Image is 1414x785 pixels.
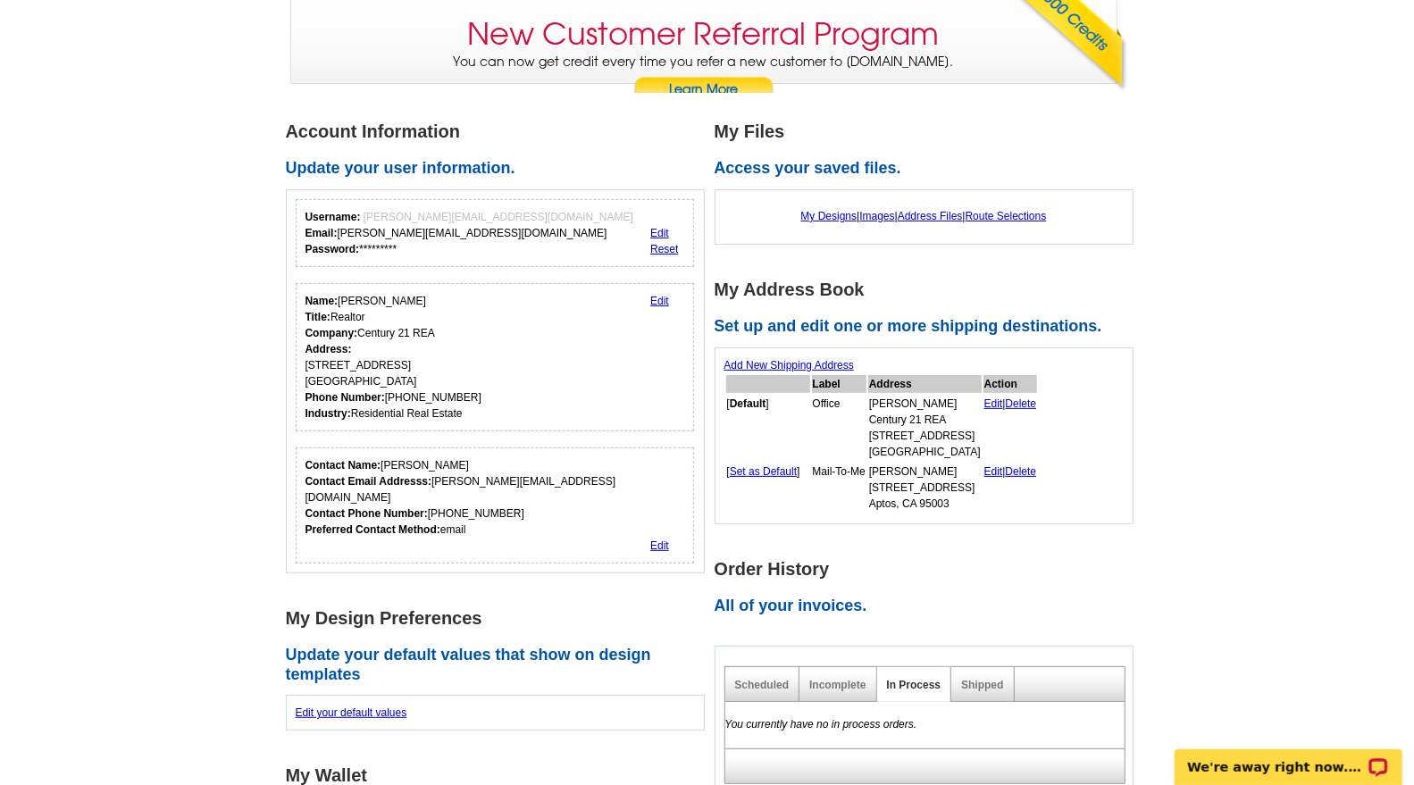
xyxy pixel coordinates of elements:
[984,465,1003,478] a: Edit
[1163,729,1414,785] iframe: LiveChat chat widget
[650,227,669,239] a: Edit
[1006,397,1037,410] a: Delete
[305,227,338,239] strong: Email:
[296,447,695,564] div: Who should we contact regarding order issues?
[735,679,790,691] a: Scheduled
[715,280,1143,299] h1: My Address Book
[305,407,351,420] strong: Industry:
[633,77,774,104] a: Learn More
[898,210,963,222] a: Address Files
[726,395,810,461] td: [ ]
[305,295,339,307] strong: Name:
[305,211,361,223] strong: Username:
[305,243,360,255] strong: Password:
[1006,465,1037,478] a: Delete
[364,211,633,223] span: [PERSON_NAME][EMAIL_ADDRESS][DOMAIN_NAME]
[286,646,715,684] h2: Update your default values that show on design templates
[305,507,428,520] strong: Contact Phone Number:
[730,397,766,410] b: Default
[868,375,982,393] th: Address
[305,327,358,339] strong: Company:
[305,209,633,257] div: [PERSON_NAME][EMAIL_ADDRESS][DOMAIN_NAME] *********
[983,375,1038,393] th: Action
[305,523,440,536] strong: Preferred Contact Method:
[715,122,1143,141] h1: My Files
[868,463,982,513] td: [PERSON_NAME] [STREET_ADDRESS] Aptos, CA 95003
[286,609,715,628] h1: My Design Preferences
[724,199,1124,233] div: | | |
[887,679,941,691] a: In Process
[286,122,715,141] h1: Account Information
[650,539,669,552] a: Edit
[812,463,866,513] td: Mail-To-Me
[468,16,940,53] h3: New Customer Referral Program
[291,53,1117,104] p: You can now get credit every time you refer a new customer to [DOMAIN_NAME].
[650,295,669,307] a: Edit
[984,397,1003,410] a: Edit
[801,210,858,222] a: My Designs
[715,159,1143,179] h2: Access your saved files.
[296,283,695,431] div: Your personal details.
[305,459,381,472] strong: Contact Name:
[715,560,1143,579] h1: Order History
[715,317,1143,337] h2: Set up and edit one or more shipping destinations.
[983,395,1038,461] td: |
[305,457,685,538] div: [PERSON_NAME] [PERSON_NAME][EMAIL_ADDRESS][DOMAIN_NAME] [PHONE_NUMBER] email
[809,679,866,691] a: Incomplete
[966,210,1047,222] a: Route Selections
[724,359,854,372] a: Add New Shipping Address
[650,243,678,255] a: Reset
[812,375,866,393] th: Label
[296,706,407,719] a: Edit your default values
[305,343,352,355] strong: Address:
[859,210,894,222] a: Images
[305,475,432,488] strong: Contact Email Addresss:
[305,391,385,404] strong: Phone Number:
[305,311,330,323] strong: Title:
[305,293,481,422] div: [PERSON_NAME] Realtor Century 21 REA [STREET_ADDRESS] [GEOGRAPHIC_DATA] [PHONE_NUMBER] Residentia...
[961,679,1003,691] a: Shipped
[983,463,1038,513] td: |
[812,395,866,461] td: Office
[730,465,797,478] a: Set as Default
[286,766,715,785] h1: My Wallet
[726,463,810,513] td: [ ]
[715,597,1143,616] h2: All of your invoices.
[296,199,695,267] div: Your login information.
[725,718,917,731] em: You currently have no in process orders.
[868,395,982,461] td: [PERSON_NAME] Century 21 REA [STREET_ADDRESS] [GEOGRAPHIC_DATA]
[286,159,715,179] h2: Update your user information.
